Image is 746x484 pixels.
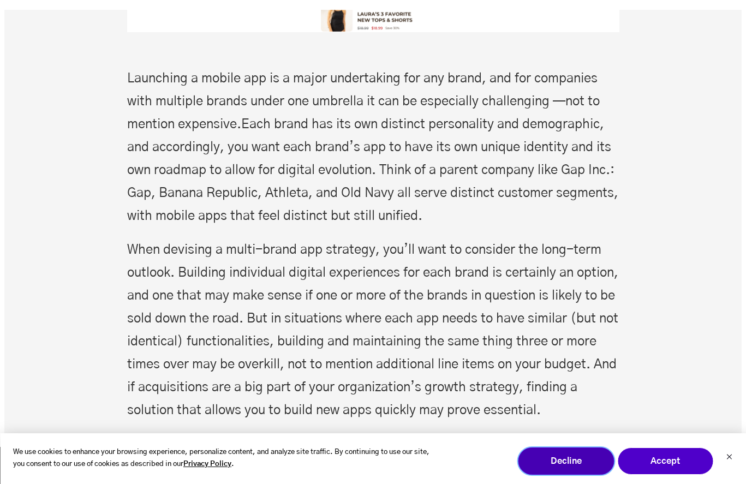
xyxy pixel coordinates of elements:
p: We use cookies to enhance your browsing experience, personalize content, and analyze site traffic... [13,446,434,471]
p: Launching a mobile app is a major undertaking for any brand, and for companies with multiple bran... [127,32,619,228]
button: Decline [518,447,614,475]
button: Accept [617,447,713,475]
p: When devising a multi-brand app strategy, you’ll want to consider the long-term outlook. Building... [127,238,619,422]
a: Privacy Policy [183,458,231,471]
button: Dismiss cookie banner [726,452,732,464]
